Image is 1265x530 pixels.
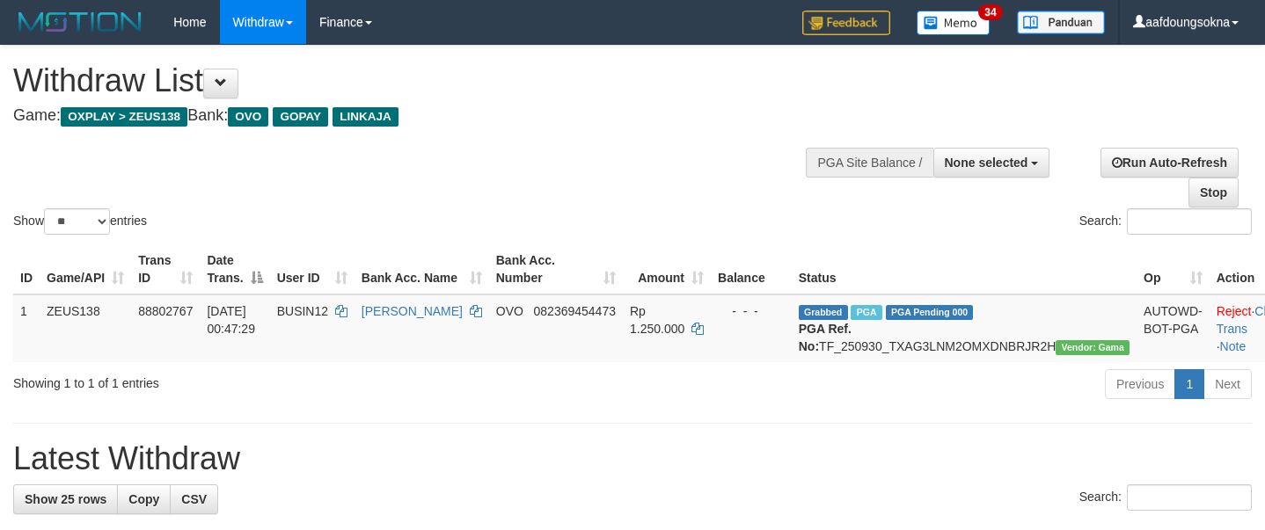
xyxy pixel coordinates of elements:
label: Show entries [13,208,147,235]
span: Vendor URL: https://trx31.1velocity.biz [1056,340,1130,355]
h4: Game: Bank: [13,107,826,125]
td: 1 [13,294,40,362]
span: BUSIN12 [277,304,328,318]
span: None selected [945,156,1028,170]
div: - - - [718,302,785,320]
select: Showentries [44,208,110,235]
a: Run Auto-Refresh [1100,148,1239,178]
a: Show 25 rows [13,484,118,514]
th: Bank Acc. Number: activate to sort column ascending [489,244,623,294]
a: 1 [1174,369,1204,399]
img: Feedback.jpg [802,11,890,35]
th: Amount: activate to sort column ascending [623,244,711,294]
button: None selected [933,148,1050,178]
a: [PERSON_NAME] [362,304,463,318]
img: panduan.png [1017,11,1105,34]
a: Note [1220,339,1247,353]
b: PGA Ref. No: [799,322,852,353]
label: Search: [1079,208,1252,235]
th: Status [792,244,1137,294]
td: ZEUS138 [40,294,131,362]
span: GOPAY [273,107,328,127]
span: Copy 082369454473 to clipboard [534,304,616,318]
input: Search: [1127,484,1252,511]
th: Game/API: activate to sort column ascending [40,244,131,294]
th: Balance [711,244,792,294]
a: Reject [1217,304,1252,318]
th: Bank Acc. Name: activate to sort column ascending [355,244,489,294]
td: TF_250930_TXAG3LNM2OMXDNBRJR2H [792,294,1137,362]
span: LINKAJA [333,107,399,127]
span: Show 25 rows [25,492,106,506]
h1: Withdraw List [13,63,826,98]
a: Next [1203,369,1252,399]
span: [DATE] 00:47:29 [207,304,255,336]
span: OVO [496,304,523,318]
th: ID [13,244,40,294]
div: Showing 1 to 1 of 1 entries [13,367,514,392]
span: 88802767 [138,304,193,318]
td: AUTOWD-BOT-PGA [1137,294,1210,362]
span: Grabbed [799,305,848,320]
span: Rp 1.250.000 [630,304,684,336]
a: Previous [1105,369,1175,399]
a: CSV [170,484,218,514]
span: Marked by aafsreyleap [851,305,881,320]
a: Stop [1188,178,1239,207]
th: Date Trans.: activate to sort column descending [200,244,269,294]
a: Copy [117,484,171,514]
th: User ID: activate to sort column ascending [270,244,355,294]
h1: Latest Withdraw [13,441,1252,476]
span: OVO [228,107,268,127]
span: PGA Pending [886,305,974,320]
input: Search: [1127,208,1252,235]
img: MOTION_logo.png [13,9,147,35]
span: OXPLAY > ZEUS138 [61,107,187,127]
span: CSV [181,492,207,506]
span: Copy [128,492,159,506]
span: 34 [978,4,1002,20]
label: Search: [1079,484,1252,511]
th: Trans ID: activate to sort column ascending [131,244,200,294]
div: PGA Site Balance / [806,148,932,178]
th: Op: activate to sort column ascending [1137,244,1210,294]
img: Button%20Memo.svg [917,11,991,35]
